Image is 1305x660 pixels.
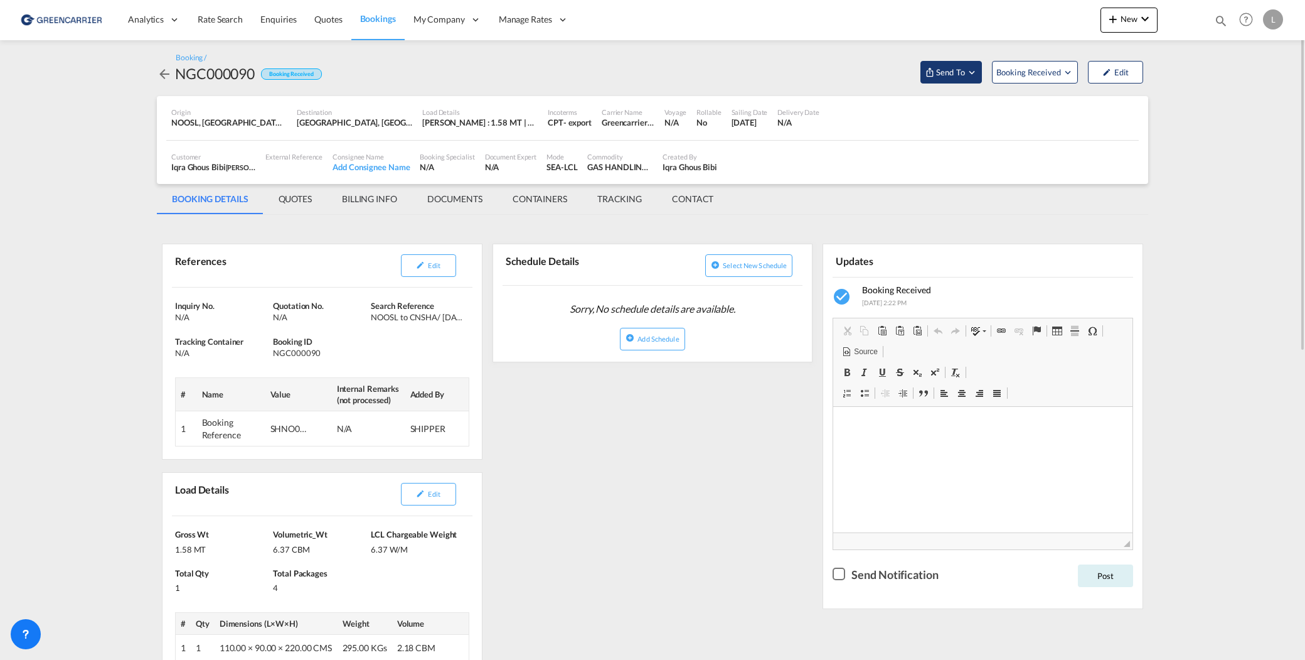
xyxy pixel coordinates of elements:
a: Increase Indent [894,385,912,401]
div: Schedule Details [503,249,650,280]
button: Post [1078,565,1133,587]
th: # [176,613,191,635]
a: Underline (Ctrl+U) [873,364,891,381]
th: Qty [191,613,215,635]
span: Search Reference [371,301,434,311]
a: Insert Special Character [1084,323,1101,339]
span: Edit [428,490,440,498]
div: Booking Received [261,68,321,80]
div: Load Details [422,107,538,117]
div: Delivery Date [777,107,819,117]
a: Insert Horizontal Line [1066,323,1084,339]
md-pagination-wrapper: Use the left and right arrow keys to navigate between tabs [157,184,728,214]
a: Align Left [935,385,953,401]
span: Add Schedule [637,335,679,343]
td: SHIPPER [405,411,469,446]
span: My Company [413,13,465,26]
md-icon: icon-checkbox-marked-circle [833,287,853,307]
a: Center [953,385,971,401]
th: Volume [392,613,469,635]
a: Paste as plain text (Ctrl+Shift+V) [891,323,908,339]
span: 110.00 × 90.00 × 220.00 CMS [220,642,332,653]
md-tab-item: BOOKING DETAILS [157,184,264,214]
td: Booking Reference [197,411,265,446]
md-icon: icon-pencil [1102,68,1111,77]
th: # [176,377,197,411]
div: Load Details [172,478,234,511]
a: Copy (Ctrl+C) [856,323,873,339]
div: Iqra Ghous Bibi [171,161,255,173]
a: Source [838,344,881,360]
span: Total Qty [175,568,209,578]
div: N/A [175,347,270,359]
span: New [1105,14,1153,24]
div: SHNO00077996 [270,423,308,435]
div: N/A [175,311,270,323]
span: LCL Chargeable Weight [371,529,457,539]
div: - export [563,117,592,128]
div: NOOSL to CNSHA/ 12 October, 2025 [371,311,466,323]
th: Name [197,377,265,411]
span: Total Packages [273,568,328,578]
div: Commodity [587,152,652,161]
div: Customer [171,152,255,161]
div: Voyage [664,107,686,117]
md-tab-item: BILLING INFO [327,184,412,214]
div: Rollable [696,107,721,117]
div: Document Expert [485,152,537,161]
span: Resize [1124,541,1130,547]
div: NGC000090 [273,347,368,359]
md-tab-item: CONTAINERS [498,184,582,214]
span: Bookings [360,13,396,24]
div: N/A [664,117,686,128]
a: Remove Format [947,364,964,381]
a: Paste from Word [908,323,926,339]
div: Incoterms [548,107,592,117]
span: Select new schedule [723,261,787,269]
a: Undo (Ctrl+Z) [929,323,947,339]
div: N/A [485,161,537,173]
div: Origin [171,107,287,117]
a: Link (Ctrl+K) [993,323,1010,339]
span: Rate Search [198,14,243,24]
span: Booking Received [996,66,1062,78]
div: External Reference [265,152,322,161]
div: N/A [273,311,368,323]
div: Add Consignee Name [333,161,410,173]
md-icon: icon-chevron-down [1137,11,1153,26]
div: N/A [337,423,375,435]
div: References [172,249,319,282]
div: Booking Specialist [420,152,474,161]
div: icon-arrow-left [157,63,175,84]
button: icon-plus-circleAdd Schedule [620,328,684,350]
div: Destination [297,107,412,117]
a: Spell Check As You Type [967,323,989,339]
span: Enquiries [260,14,297,24]
span: Edit [428,261,440,269]
th: Weight [338,613,392,635]
img: e39c37208afe11efa9cb1d7a6ea7d6f5.png [19,6,104,34]
md-tab-item: CONTACT [657,184,728,214]
span: Inquiry No. [175,301,215,311]
md-icon: icon-arrow-left [157,67,172,82]
button: icon-pencilEdit [401,483,456,506]
td: 1 [176,411,197,446]
span: Gross Wt [175,529,209,539]
div: Sailing Date [732,107,768,117]
div: NGC000090 [175,63,255,84]
div: Booking / [176,53,206,63]
button: icon-pencilEdit [1088,61,1143,84]
th: Internal Remarks (not processed) [332,377,405,411]
div: Mode [546,152,577,161]
div: Carrier Name [602,107,654,117]
a: Unlink [1010,323,1028,339]
span: Sorry, No schedule details are available. [565,297,740,321]
div: 4 [273,579,368,593]
div: CNSHA, Shanghai, SH, China, Greater China & Far East Asia, Asia Pacific [297,117,412,128]
span: Analytics [128,13,164,26]
a: Superscript [926,364,944,381]
div: L [1263,9,1283,30]
span: Booking ID [273,337,312,347]
button: Open demo menu [992,61,1078,84]
span: Tracking Container [175,337,243,347]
